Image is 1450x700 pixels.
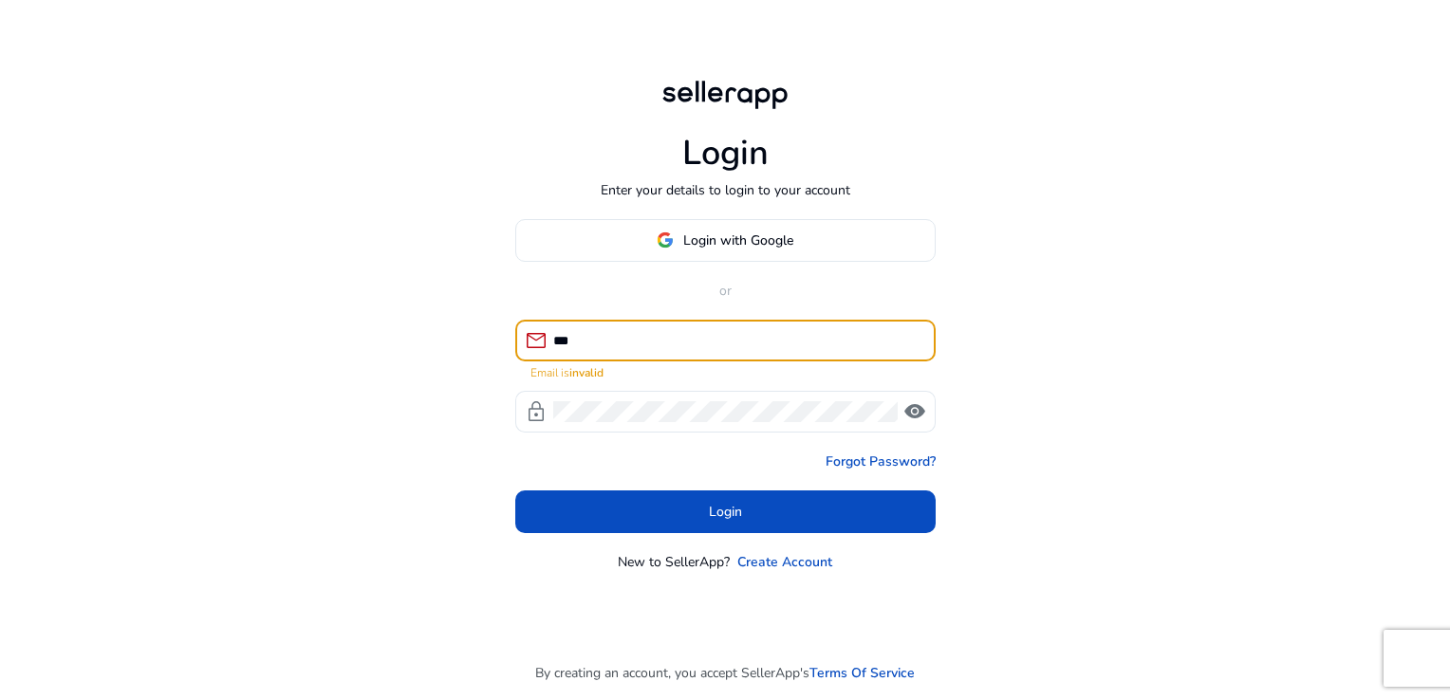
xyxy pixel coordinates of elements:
span: Login [709,502,742,522]
a: Forgot Password? [826,451,936,471]
p: Enter your details to login to your account [601,180,850,200]
span: mail [525,329,548,352]
a: Terms Of Service [809,663,915,683]
mat-error: Email is [530,361,920,381]
span: lock [525,400,548,423]
strong: invalid [569,365,604,380]
span: visibility [903,400,926,423]
img: google-logo.svg [657,231,674,249]
button: Login with Google [515,219,936,262]
p: or [515,281,936,301]
p: New to SellerApp? [618,552,730,572]
span: Login with Google [683,230,793,250]
button: Login [515,490,936,533]
h1: Login [682,133,769,174]
a: Create Account [737,552,832,572]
